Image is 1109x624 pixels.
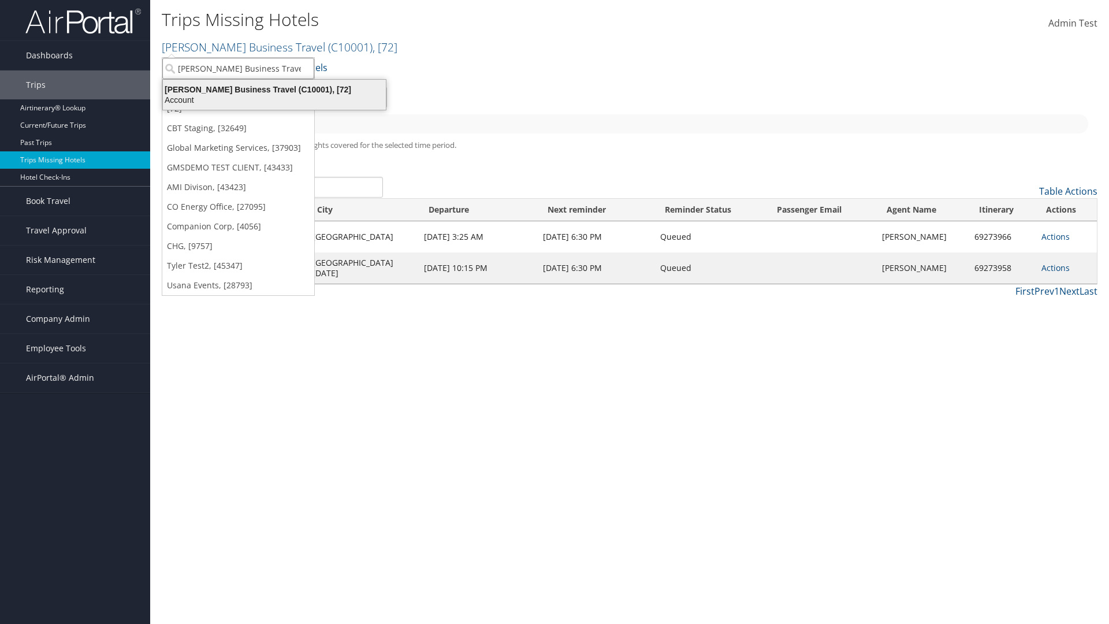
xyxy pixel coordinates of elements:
[1041,262,1070,273] a: Actions
[654,199,767,221] th: Reminder Status
[969,252,1036,284] td: 69273958
[307,221,418,252] td: [GEOGRAPHIC_DATA]
[537,199,654,221] th: Next reminder
[162,217,314,236] a: Companion Corp, [4056]
[26,41,73,70] span: Dashboards
[969,199,1036,221] th: Itinerary
[162,236,314,256] a: CHG, [9757]
[26,363,94,392] span: AirPortal® Admin
[1048,6,1097,42] a: Admin Test
[162,118,314,138] a: CBT Staging, [32649]
[418,199,537,221] th: Departure: activate to sort column ascending
[162,276,314,295] a: Usana Events, [28793]
[307,199,418,221] th: City: activate to sort column ascending
[26,275,64,304] span: Reporting
[876,199,969,221] th: Agent Name
[26,187,70,216] span: Book Travel
[307,252,418,284] td: [GEOGRAPHIC_DATA][DATE]
[26,216,87,245] span: Travel Approval
[162,61,786,76] p: Filter:
[156,84,393,95] div: [PERSON_NAME] Business Travel (C10001), [72]
[766,199,876,221] th: Passenger Email: activate to sort column ascending
[162,58,314,79] input: Search Accounts
[969,221,1036,252] td: 69273966
[876,252,969,284] td: [PERSON_NAME]
[654,221,767,252] td: Queued
[162,177,314,197] a: AMI Divison, [43423]
[1048,17,1097,29] span: Admin Test
[1036,199,1097,221] th: Actions
[162,8,786,32] h1: Trips Missing Hotels
[1034,285,1054,298] a: Prev
[1039,185,1097,198] a: Table Actions
[156,95,393,105] div: Account
[328,39,373,55] span: ( C10001 )
[25,8,141,35] img: airportal-logo.png
[1054,285,1059,298] a: 1
[162,158,314,177] a: GMSDEMO TEST CLIENT, [43433]
[537,252,654,284] td: [DATE] 6:30 PM
[418,221,537,252] td: [DATE] 3:25 AM
[654,252,767,284] td: Queued
[162,138,314,158] a: Global Marketing Services, [37903]
[162,197,314,217] a: CO Energy Office, [27095]
[1059,285,1080,298] a: Next
[1015,285,1034,298] a: First
[170,140,1089,151] h5: * progress bar represents overnights covered for the selected time period.
[1080,285,1097,298] a: Last
[418,252,537,284] td: [DATE] 10:15 PM
[26,334,86,363] span: Employee Tools
[373,39,397,55] span: , [ 72 ]
[26,246,95,274] span: Risk Management
[162,256,314,276] a: Tyler Test2, [45347]
[26,304,90,333] span: Company Admin
[876,221,969,252] td: [PERSON_NAME]
[26,70,46,99] span: Trips
[537,221,654,252] td: [DATE] 6:30 PM
[162,39,397,55] a: [PERSON_NAME] Business Travel
[1041,231,1070,242] a: Actions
